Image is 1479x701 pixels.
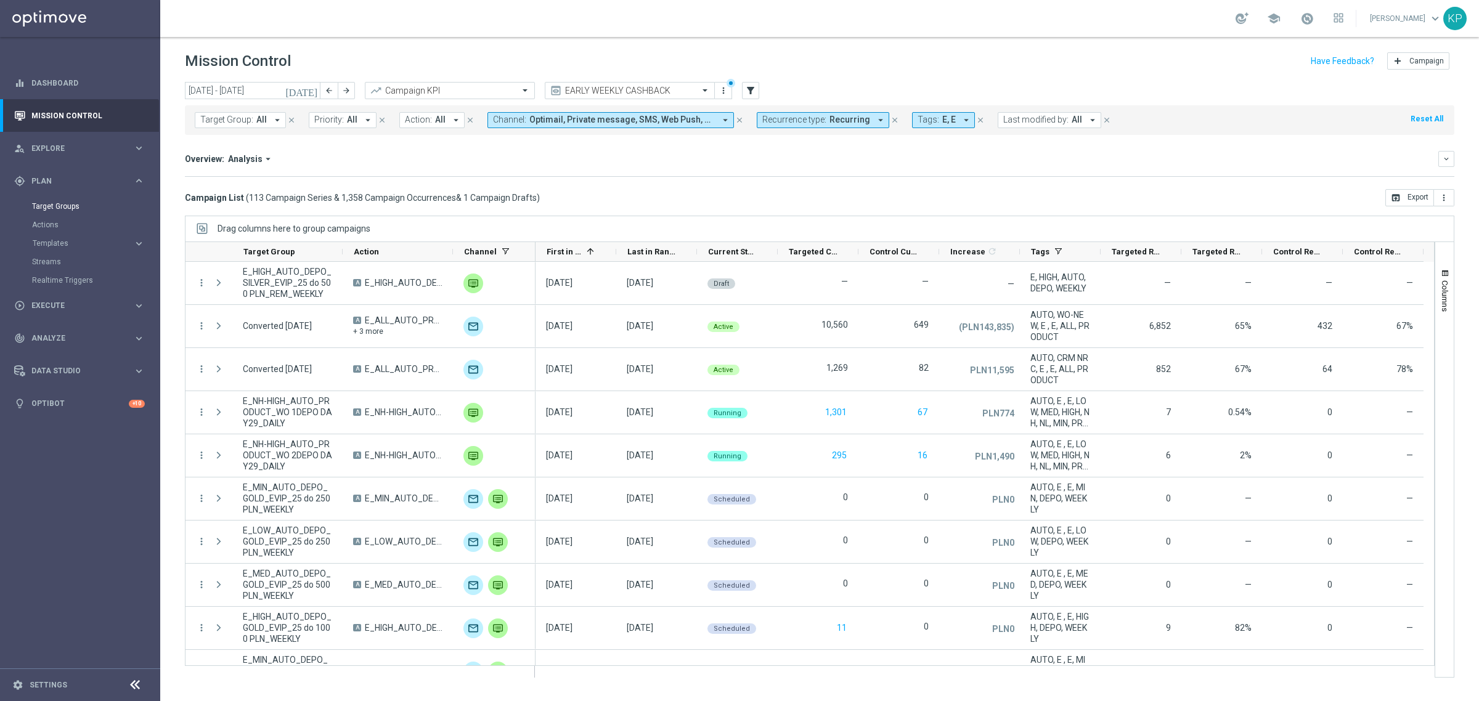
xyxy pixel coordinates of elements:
i: gps_fixed [14,176,25,187]
span: E_NH-HIGH_AUTO_PRODUCT_WO 1DEPO DAY29_DAILY [243,395,332,429]
a: Realtime Triggers [32,275,128,285]
i: arrow_drop_down [362,115,373,126]
div: 01 Aug 2025, Friday [546,320,572,331]
span: Target Group: [200,115,253,125]
div: 31 Aug 2025, Sunday [627,277,653,288]
span: — [1406,278,1413,288]
span: All [256,115,267,125]
i: [DATE] [285,85,319,96]
button: 11 [836,620,848,636]
button: Last modified by: All arrow_drop_down [998,112,1101,128]
div: Analyze [14,333,133,344]
button: close [734,113,745,127]
button: 1,301 [824,405,848,420]
div: Templates keyboard_arrow_right [32,238,145,248]
span: E_NH-HIGH_AUTO_PRODUCT_WO 1DEPO DAY29_DAILY [365,407,442,418]
span: AUTO, E , E, LOW, MED, HIGH, NH, NL, MIN, PRODUCT [1030,439,1090,472]
i: more_vert [1439,193,1449,203]
button: more_vert [1434,189,1454,206]
div: 31 Aug 2025, Sunday [627,320,653,331]
span: — [1164,278,1171,288]
i: arrow_drop_down [263,153,274,164]
span: & [456,193,462,203]
colored-tag: Active [707,363,739,375]
div: Press SPACE to select this row. [536,262,1424,305]
img: Private message [463,274,483,293]
span: First in Range [547,247,582,256]
div: Optibot [14,387,145,420]
span: All [435,115,446,125]
button: more_vert [196,450,207,461]
img: Optimail [463,317,483,336]
img: Optimail [463,618,483,638]
button: arrow_back [320,82,338,99]
span: Recurrence type: [762,115,826,125]
a: Target Groups [32,201,128,211]
button: more_vert [196,579,207,590]
i: close [976,116,985,124]
button: more_vert [196,536,207,547]
span: 6,852 [1149,321,1171,331]
a: Settings [30,681,67,689]
img: Private message [463,446,483,466]
p: PLN774 [982,408,1014,419]
button: Priority: All arrow_drop_down [309,112,377,128]
img: Optimail [463,489,483,509]
img: Optimail [463,575,483,595]
div: Mission Control [14,99,145,132]
div: Streams [32,253,159,271]
button: Tags: E, E arrow_drop_down [912,112,975,128]
i: preview [550,84,562,97]
span: Increase [950,247,985,256]
span: Channel: [493,115,526,125]
i: more_vert [196,407,207,418]
span: E_NH-HIGH_AUTO_PRODUCT_WO 2DEPO DAY29_DAILY [365,450,442,461]
span: Tags [1031,247,1049,256]
div: track_changes Analyze keyboard_arrow_right [14,333,145,343]
i: arrow_drop_down [720,115,731,126]
label: — [841,276,848,287]
label: 0 [924,664,929,675]
button: more_vert [196,493,207,504]
i: keyboard_arrow_right [133,175,145,187]
span: 432 [1318,321,1332,331]
i: close [287,116,296,124]
div: Dashboard [14,67,145,99]
span: ) [537,192,540,203]
div: + 3 more [353,326,442,337]
i: close [890,116,899,124]
button: Data Studio keyboard_arrow_right [14,366,145,376]
span: E_MIN_AUTO_DEPO_GOLD_EVIP_25 do 250 PLN_WEEKLY [365,493,442,504]
div: 31 Aug 2025, Sunday [627,450,653,461]
label: 82 [919,362,929,373]
button: person_search Explore keyboard_arrow_right [14,144,145,153]
img: Private message [488,532,508,552]
span: Data Studio [31,367,133,375]
i: more_vert [196,363,207,375]
div: Optimail [463,360,483,379]
span: E_MED_AUTO_DEPO_GOLD_EVIP_25 do 500 PLN_WEEKLY [365,579,442,590]
span: A [353,279,361,286]
span: 0 [1327,407,1332,417]
button: close [889,113,900,127]
label: 0 [843,535,848,546]
div: Explore [14,143,133,154]
span: Control Responders [1273,247,1322,256]
label: 0 [924,492,929,503]
input: Have Feedback? [1311,57,1374,65]
button: close [975,113,986,127]
div: 01 Aug 2025, Friday [546,363,572,375]
i: arrow_drop_down [875,115,886,126]
button: close [1101,113,1112,127]
i: keyboard_arrow_right [133,300,145,312]
i: arrow_back [325,86,333,95]
div: lightbulb Optibot +10 [14,399,145,408]
button: keyboard_arrow_down [1438,151,1454,167]
button: Recurrence type: Recurring arrow_drop_down [757,112,889,128]
span: A [353,581,361,588]
span: keyboard_arrow_down [1428,12,1442,25]
span: Analysis [228,153,263,164]
span: — [1406,407,1413,417]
